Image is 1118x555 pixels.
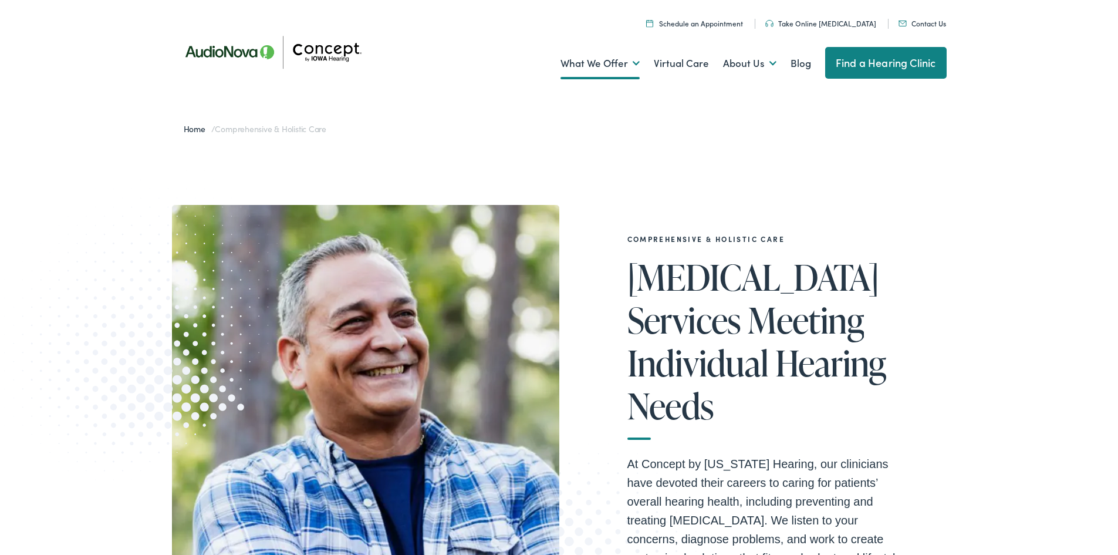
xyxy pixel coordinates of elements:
[560,42,640,85] a: What We Offer
[627,344,769,382] span: Individual
[215,123,326,134] span: Comprehensive & Holistic Care
[899,18,946,28] a: Contact Us
[646,19,653,27] img: A calendar icon to schedule an appointment at Concept by Iowa Hearing.
[654,42,709,85] a: Virtual Care
[825,47,947,79] a: Find a Hearing Clinic
[775,344,886,382] span: Hearing
[723,42,776,85] a: About Us
[765,18,876,28] a: Take Online [MEDICAL_DATA]
[765,20,774,27] img: utility icon
[646,18,743,28] a: Schedule an Appointment
[899,21,907,26] img: utility icon
[627,258,879,297] span: [MEDICAL_DATA]
[627,386,714,425] span: Needs
[184,123,211,134] a: Home
[184,123,327,134] span: /
[627,301,741,339] span: Services
[627,235,909,243] h2: Comprehensive & Holistic Care
[748,301,864,339] span: Meeting
[791,42,811,85] a: Blog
